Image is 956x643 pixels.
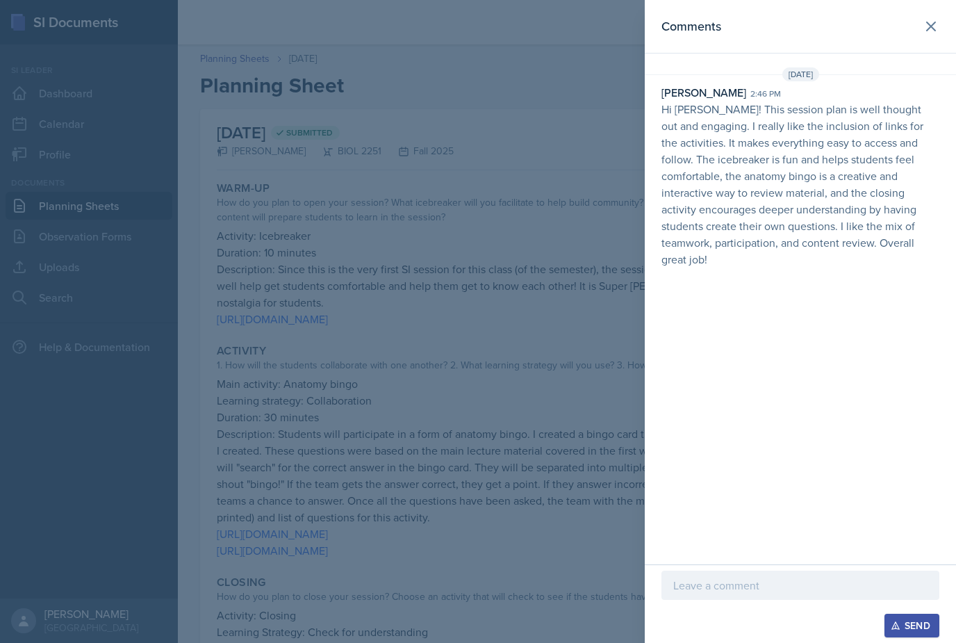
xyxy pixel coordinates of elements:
span: [DATE] [782,67,819,81]
button: Send [884,614,939,637]
div: Send [893,620,930,631]
p: Hi [PERSON_NAME]! This session plan is well thought out and engaging. I really like the inclusion... [661,101,939,268]
h2: Comments [661,17,721,36]
div: [PERSON_NAME] [661,84,746,101]
div: 2:46 pm [750,88,781,100]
